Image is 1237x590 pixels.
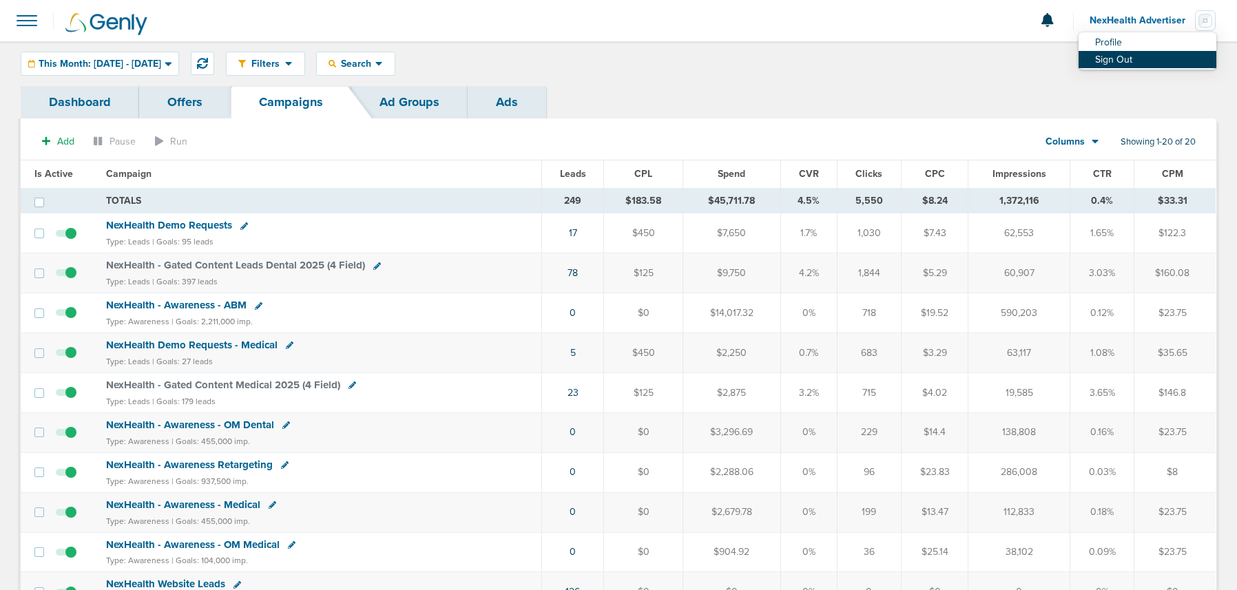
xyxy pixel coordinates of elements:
[968,532,1070,572] td: 38,102
[604,213,683,253] td: $450
[837,532,901,572] td: 36
[780,492,837,532] td: 0%
[901,253,968,293] td: $5.29
[968,372,1070,412] td: 19,585
[837,293,901,333] td: 718
[106,277,150,286] small: Type: Leads
[106,476,169,486] small: Type: Awareness
[901,452,968,492] td: $23.83
[855,168,882,180] span: Clicks
[683,532,780,572] td: $904.92
[780,372,837,412] td: 3.2%
[968,253,1070,293] td: 60,907
[171,556,248,565] small: | Goals: 104,000 imp.
[837,188,901,213] td: 5,550
[780,452,837,492] td: 0%
[34,131,82,151] button: Add
[901,188,968,213] td: $8.24
[106,397,150,406] small: Type: Leads
[1070,412,1134,452] td: 0.16%
[604,412,683,452] td: $0
[780,532,837,572] td: 0%
[152,357,213,366] small: | Goals: 27 leads
[1079,51,1216,68] a: Sign Out
[837,412,901,452] td: 229
[570,546,576,558] a: 0
[570,307,576,319] a: 0
[570,347,576,359] a: 5
[968,213,1070,253] td: 62,553
[604,253,683,293] td: $125
[468,86,546,118] a: Ads
[106,219,232,231] span: NexHealth Demo Requests
[171,516,250,526] small: | Goals: 455,000 imp.
[968,293,1070,333] td: 590,203
[604,492,683,532] td: $0
[106,538,280,551] span: NexHealth - Awareness - OM Medical
[106,498,260,511] span: NexHealth - Awareness - Medical
[1070,532,1134,572] td: 0.09%
[837,492,901,532] td: 199
[152,237,214,246] small: | Goals: 95 leads
[152,277,218,286] small: | Goals: 397 leads
[171,476,249,486] small: | Goals: 937,500 imp.
[106,317,169,326] small: Type: Awareness
[1134,213,1216,253] td: $122.3
[570,466,576,478] a: 0
[152,397,216,406] small: | Goals: 179 leads
[139,86,231,118] a: Offers
[837,333,901,373] td: 683
[106,168,152,180] span: Campaign
[901,333,968,373] td: $3.29
[1134,412,1216,452] td: $23.75
[780,333,837,373] td: 0.7%
[1070,293,1134,333] td: 0.12%
[106,578,225,590] span: NexHealth Website Leads
[1134,333,1216,373] td: $35.65
[171,436,250,446] small: | Goals: 455,000 imp.
[1134,532,1216,572] td: $23.75
[780,293,837,333] td: 0%
[1134,253,1216,293] td: $160.08
[568,267,578,279] a: 78
[634,168,652,180] span: CPL
[683,188,780,213] td: $45,711.78
[39,59,161,69] span: This Month: [DATE] - [DATE]
[925,168,945,180] span: CPC
[106,516,169,526] small: Type: Awareness
[1070,333,1134,373] td: 1.08%
[570,426,576,438] a: 0
[968,492,1070,532] td: 112,833
[968,333,1070,373] td: 63,117
[98,188,542,213] td: TOTALS
[106,379,340,391] span: NexHealth - Gated Content Medical 2025 (4 Field)
[560,168,586,180] span: Leads
[837,452,901,492] td: 96
[1046,135,1085,149] span: Columns
[780,188,837,213] td: 4.5%
[106,556,169,565] small: Type: Awareness
[246,58,285,70] span: Filters
[106,259,365,271] span: NexHealth - Gated Content Leads Dental 2025 (4 Field)
[968,452,1070,492] td: 286,008
[1134,188,1216,213] td: $33.31
[1162,168,1183,180] span: CPM
[541,188,603,213] td: 249
[901,412,968,452] td: $14.4
[1070,452,1134,492] td: 0.03%
[1134,293,1216,333] td: $23.75
[1070,213,1134,253] td: 1.65%
[1134,452,1216,492] td: $8
[570,506,576,518] a: 0
[65,13,147,35] img: Genly
[1070,253,1134,293] td: 3.03%
[604,452,683,492] td: $0
[106,237,150,246] small: Type: Leads
[718,168,745,180] span: Spend
[336,58,375,70] span: Search
[231,86,351,118] a: Campaigns
[683,213,780,253] td: $7,650
[799,168,819,180] span: CVR
[683,492,780,532] td: $2,679.78
[837,213,901,253] td: 1,030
